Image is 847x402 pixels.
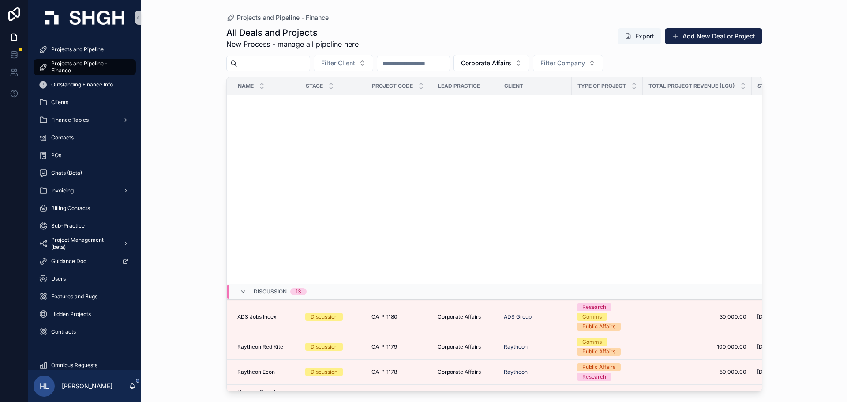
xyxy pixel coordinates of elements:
span: Raytheon Red Kite [237,343,283,350]
h1: All Deals and Projects [226,26,359,39]
a: Discussion [305,313,361,321]
button: Select Button [314,55,373,71]
span: Type of Project [577,83,626,90]
span: New Process - manage all pipeline here [226,39,359,49]
span: Corporate Affairs [438,343,481,350]
span: Projects and Pipeline - Finance [51,60,127,74]
span: Project Code [372,83,413,90]
a: Chats (Beta) [34,165,136,181]
a: 50,000.00 [648,368,746,376]
a: ADS Group [504,313,532,320]
span: Name [238,83,254,90]
span: Guidance Doc [51,258,86,265]
span: CA_P_1180 [371,313,397,320]
div: 13 [296,288,301,295]
a: Raytheon [504,343,566,350]
a: ADS Jobs Index [237,313,295,320]
a: Invoicing [34,183,136,199]
span: Finance Tables [51,116,89,124]
a: Public AffairsResearch [577,363,637,381]
a: Sub-Practice [34,218,136,234]
button: Select Button [533,55,603,71]
span: Raytheon [504,343,528,350]
a: Features and Bugs [34,289,136,304]
div: Discussion [311,368,337,376]
span: Billing Contacts [51,205,90,212]
span: Filter Client [321,59,355,68]
span: POs [51,152,61,159]
span: Lead Practice [438,83,480,90]
span: Stage [306,83,323,90]
a: POs [34,147,136,163]
span: Total Project Revenue (LCU) [648,83,735,90]
div: Comms [582,313,602,321]
a: Hidden Projects [34,306,136,322]
span: Corporate Affairs [438,313,481,320]
span: CA_P_1179 [371,343,397,350]
span: Hidden Projects [51,311,91,318]
a: Raytheon Econ [237,368,295,376]
a: Contacts [34,130,136,146]
a: Billing Contacts [34,200,136,216]
a: CA_P_1179 [371,343,427,350]
a: Raytheon Red Kite [237,343,295,350]
a: [DATE] [757,343,813,350]
span: CA_P_1178 [371,368,397,376]
a: Project Management (beta) [34,236,136,252]
a: [DATE] [757,368,813,376]
button: Export [618,28,661,44]
span: [DATE] [757,313,774,320]
span: Raytheon Econ [237,368,275,376]
span: HL [40,381,49,391]
span: [DATE] [757,368,774,376]
div: Research [582,373,606,381]
a: Raytheon [504,368,528,376]
span: Users [51,275,66,282]
div: Discussion [311,313,337,321]
a: Guidance Doc [34,253,136,269]
a: 100,000.00 [648,343,746,350]
span: Start Date [757,83,790,90]
div: scrollable content [28,35,141,370]
span: Corporate Affairs [438,368,481,376]
span: Features and Bugs [51,293,97,300]
a: Contracts [34,324,136,340]
a: Projects and Pipeline [34,41,136,57]
div: Discussion [311,343,337,351]
div: Public Affairs [582,323,615,331]
span: [DATE] [757,343,774,350]
button: Add New Deal or Project [665,28,762,44]
div: Comms [582,338,602,346]
a: 30,000.00 [648,313,746,320]
span: Project Management (beta) [51,237,116,251]
span: Contacts [51,134,74,141]
a: ADS Group [504,313,566,320]
div: Public Affairs [582,348,615,356]
span: Chats (Beta) [51,169,82,177]
a: Corporate Affairs [438,368,493,376]
a: CA_P_1178 [371,368,427,376]
span: ADS Jobs Index [237,313,277,320]
p: [PERSON_NAME] [62,382,112,391]
button: Select Button [453,55,529,71]
span: Outstanding Finance Info [51,81,113,88]
span: Clients [51,99,68,106]
div: Public Affairs [582,363,615,371]
a: Corporate Affairs [438,313,493,320]
a: Projects and Pipeline - Finance [226,13,329,22]
a: Discussion [305,343,361,351]
span: Invoicing [51,187,74,194]
a: ResearchCommsPublic Affairs [577,303,637,331]
a: Projects and Pipeline - Finance [34,59,136,75]
a: CommsPublic Affairs [577,338,637,356]
div: Research [582,303,606,311]
span: Contracts [51,328,76,335]
a: Outstanding Finance Info [34,77,136,93]
span: Filter Company [540,59,585,68]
